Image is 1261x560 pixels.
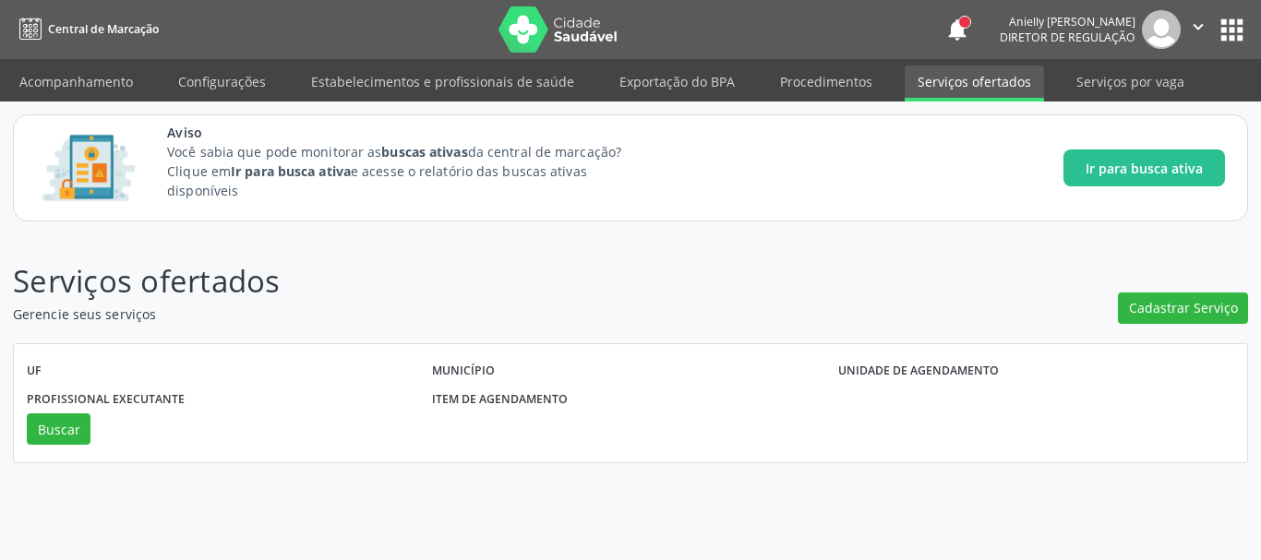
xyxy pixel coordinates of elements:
[48,21,159,37] span: Central de Marcação
[13,258,878,304] p: Serviços ofertados
[1000,30,1135,45] span: Diretor de regulação
[1181,10,1216,49] button: 
[606,66,748,98] a: Exportação do BPA
[27,385,185,413] label: Profissional executante
[231,162,351,180] strong: Ir para busca ativa
[905,66,1044,101] a: Serviços ofertados
[1000,14,1135,30] div: Anielly [PERSON_NAME]
[432,357,495,386] label: Município
[381,143,467,161] strong: buscas ativas
[1188,17,1208,37] i: 
[1063,149,1225,186] button: Ir para busca ativa
[944,17,970,42] button: notifications
[13,304,878,324] p: Gerencie seus serviços
[36,126,141,209] img: Imagem de CalloutCard
[838,357,999,386] label: Unidade de agendamento
[1086,159,1203,178] span: Ir para busca ativa
[298,66,587,98] a: Estabelecimentos e profissionais de saúde
[432,385,568,413] label: Item de agendamento
[6,66,146,98] a: Acompanhamento
[13,14,159,44] a: Central de Marcação
[165,66,279,98] a: Configurações
[1216,14,1248,46] button: apps
[1142,10,1181,49] img: img
[767,66,885,98] a: Procedimentos
[1118,292,1248,324] button: Cadastrar Serviço
[1063,66,1197,98] a: Serviços por vaga
[167,123,655,142] span: Aviso
[27,357,42,386] label: UF
[167,142,655,200] p: Você sabia que pode monitorar as da central de marcação? Clique em e acesse o relatório das busca...
[27,413,90,445] button: Buscar
[1129,298,1238,317] span: Cadastrar Serviço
